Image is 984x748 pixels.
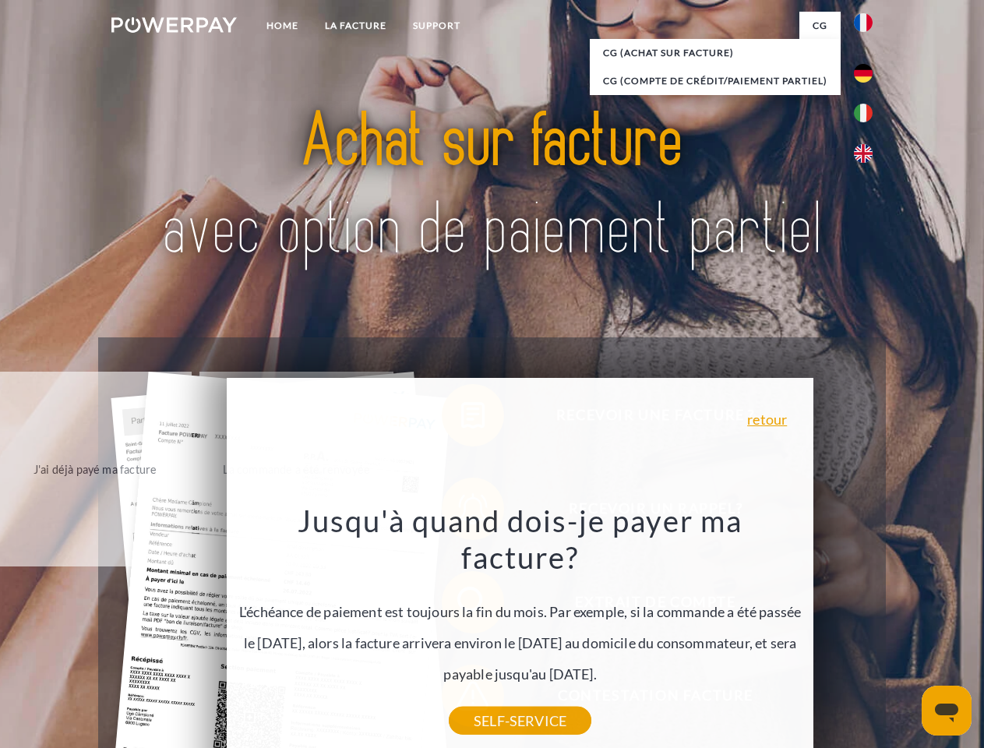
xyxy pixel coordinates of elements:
[590,39,841,67] a: CG (achat sur facture)
[854,64,873,83] img: de
[111,17,237,33] img: logo-powerpay-white.svg
[400,12,474,40] a: Support
[253,12,312,40] a: Home
[236,502,805,577] h3: Jusqu'à quand dois-je payer ma facture?
[854,13,873,32] img: fr
[922,686,972,736] iframe: Bouton de lancement de la fenêtre de messagerie
[854,104,873,122] img: it
[854,144,873,163] img: en
[799,12,841,40] a: CG
[149,75,835,298] img: title-powerpay_fr.svg
[449,707,591,735] a: SELF-SERVICE
[590,67,841,95] a: CG (Compte de crédit/paiement partiel)
[8,458,183,479] div: J'ai déjà payé ma facture
[312,12,400,40] a: LA FACTURE
[236,502,805,721] div: L'échéance de paiement est toujours la fin du mois. Par exemple, si la commande a été passée le [...
[747,412,787,426] a: retour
